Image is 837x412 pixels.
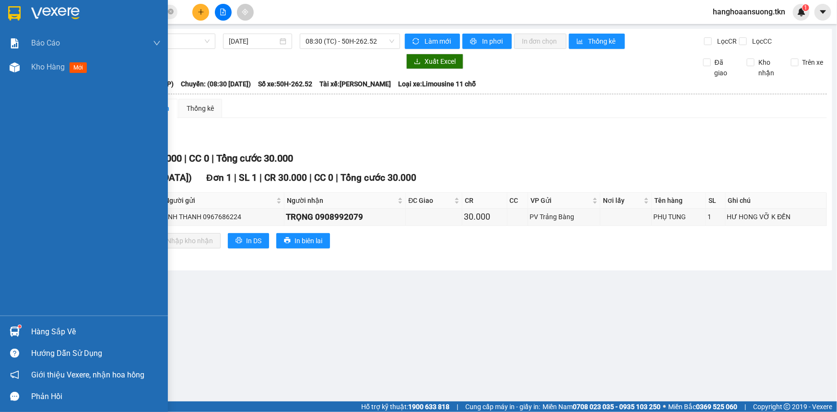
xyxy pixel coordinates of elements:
[341,172,416,183] span: Tổng cước 30.000
[295,235,322,246] span: In biên lai
[406,54,463,69] button: downloadXuất Excel
[405,34,460,49] button: syncLàm mới
[573,403,660,411] strong: 0708 023 035 - 0935 103 250
[229,36,278,47] input: 13/08/2025
[10,349,19,358] span: question-circle
[264,172,307,183] span: CR 30.000
[237,4,254,21] button: aim
[804,4,807,11] span: 1
[668,401,737,412] span: Miền Bắc
[727,212,825,222] div: HƯ HONG VỠ K ĐỀN
[603,195,642,206] span: Nơi lấy
[287,195,396,206] span: Người nhận
[228,233,269,248] button: printerIn DS
[187,103,214,114] div: Thống kê
[168,8,174,17] span: close-circle
[31,389,161,404] div: Phản hồi
[164,212,283,222] div: ANH THANH 0967686224
[470,38,478,46] span: printer
[424,56,456,67] span: Xuất Excel
[507,193,529,209] th: CC
[457,401,458,412] span: |
[148,233,221,248] button: downloadNhập kho nhận
[482,36,504,47] span: In phơi
[206,172,232,183] span: Đơn 1
[234,172,236,183] span: |
[70,62,87,73] span: mới
[153,39,161,47] span: down
[216,153,293,164] span: Tổng cước 30.000
[799,57,827,68] span: Trên xe
[286,211,404,224] div: TRỌNG 0908992079
[276,233,330,248] button: printerIn biên lai
[336,172,338,183] span: |
[10,327,20,337] img: warehouse-icon
[192,4,209,21] button: plus
[31,346,161,361] div: Hướng dẫn sử dụng
[748,36,773,47] span: Lọc CC
[31,325,161,339] div: Hàng sắp về
[464,210,505,224] div: 30.000
[31,62,65,71] span: Kho hàng
[314,172,333,183] span: CC 0
[198,9,204,15] span: plus
[258,79,312,89] span: Số xe: 50H-262.52
[31,37,60,49] span: Báo cáo
[184,153,187,164] span: |
[361,401,449,412] span: Hỗ trợ kỹ thuật:
[462,193,507,209] th: CR
[8,6,21,21] img: logo-vxr
[707,212,724,222] div: 1
[408,195,452,206] span: ĐC Giao
[726,193,827,209] th: Ghi chú
[577,38,585,46] span: bar-chart
[189,153,209,164] span: CC 0
[242,9,248,15] span: aim
[10,392,19,401] span: message
[530,212,599,222] div: PV Trảng Bàng
[165,195,274,206] span: Người gửi
[663,405,666,409] span: ⚪️
[236,237,242,245] span: printer
[713,36,738,47] span: Lọc CR
[530,195,590,206] span: VP Gửi
[819,8,827,16] span: caret-down
[284,237,291,245] span: printer
[754,57,783,78] span: Kho nhận
[10,370,19,379] span: notification
[398,79,476,89] span: Loại xe: Limousine 11 chỗ
[408,403,449,411] strong: 1900 633 818
[215,4,232,21] button: file-add
[414,58,421,66] span: download
[212,153,214,164] span: |
[784,403,790,410] span: copyright
[589,36,617,47] span: Thống kê
[514,34,566,49] button: In đơn chọn
[797,8,806,16] img: icon-new-feature
[10,38,20,48] img: solution-icon
[814,4,831,21] button: caret-down
[652,193,706,209] th: Tên hàng
[259,172,262,183] span: |
[239,172,257,183] span: SL 1
[168,9,174,14] span: close-circle
[413,38,421,46] span: sync
[696,403,737,411] strong: 0369 525 060
[653,212,704,222] div: PHỤ TUNG
[18,325,21,328] sup: 1
[802,4,809,11] sup: 1
[711,57,740,78] span: Đã giao
[246,235,261,246] span: In DS
[10,62,20,72] img: warehouse-icon
[181,79,251,89] span: Chuyến: (08:30 [DATE])
[424,36,452,47] span: Làm mới
[309,172,312,183] span: |
[528,209,601,225] td: PV Trảng Bàng
[220,9,226,15] span: file-add
[462,34,512,49] button: printerIn phơi
[465,401,540,412] span: Cung cấp máy in - giấy in:
[706,193,726,209] th: SL
[31,369,144,381] span: Giới thiệu Vexere, nhận hoa hồng
[744,401,746,412] span: |
[542,401,660,412] span: Miền Nam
